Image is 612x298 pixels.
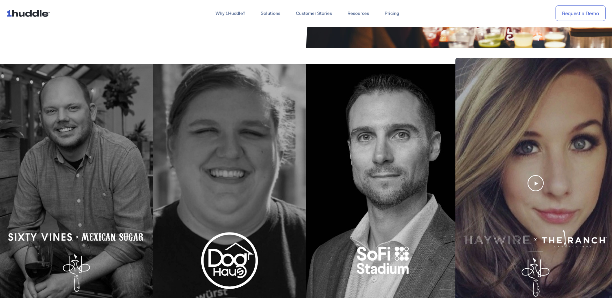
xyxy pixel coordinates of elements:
a: Solutions [253,8,288,19]
a: Resources [340,8,377,19]
a: Customer Stories [288,8,340,19]
a: Request a Demo [556,5,606,21]
img: ... [6,7,53,19]
a: Pricing [377,8,407,19]
a: Why 1Huddle? [208,8,253,19]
